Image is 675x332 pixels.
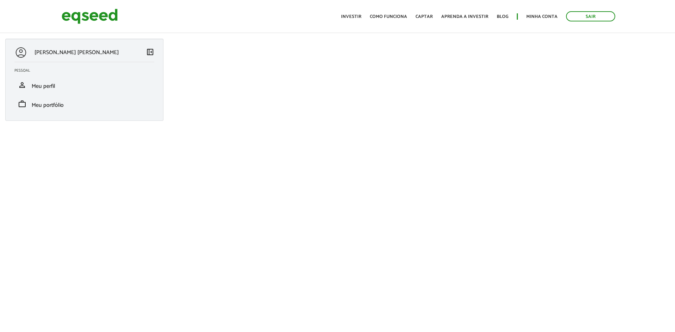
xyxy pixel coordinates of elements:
[18,100,26,108] span: work
[62,7,118,26] img: EqSeed
[14,69,160,73] h2: Pessoal
[566,11,615,21] a: Sair
[370,14,407,19] a: Como funciona
[18,81,26,89] span: person
[526,14,558,19] a: Minha conta
[146,48,154,58] a: Colapsar menu
[14,81,154,89] a: personMeu perfil
[9,76,160,95] li: Meu perfil
[9,95,160,113] li: Meu portfólio
[146,48,154,56] span: left_panel_close
[441,14,488,19] a: Aprenda a investir
[14,100,154,108] a: workMeu portfólio
[497,14,508,19] a: Blog
[32,100,64,110] span: Meu portfólio
[34,49,119,56] p: [PERSON_NAME] [PERSON_NAME]
[416,14,433,19] a: Captar
[32,82,55,91] span: Meu perfil
[341,14,361,19] a: Investir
